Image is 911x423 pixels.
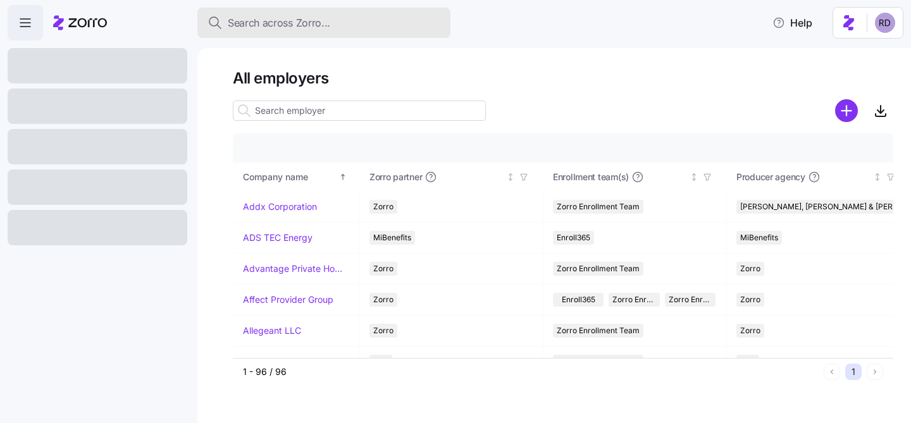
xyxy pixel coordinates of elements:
th: Enrollment team(s)Not sorted [543,162,726,192]
span: Enroll365 [562,293,595,307]
span: AJG [740,355,755,369]
a: Advantage Private Home Care [243,262,349,275]
span: Search across Zorro... [228,15,330,31]
span: Zorro Enrollment Team [557,200,640,214]
span: MiBenefits [740,231,778,245]
span: Zorro Enrollment Team [612,293,655,307]
a: Always On Call Answering Service [243,355,349,368]
span: Zorro [740,262,760,276]
span: MiBenefits [373,231,411,245]
span: Zorro Enrollment Team [557,324,640,338]
th: Producer agencyNot sorted [726,162,910,192]
span: Zorro Enrollment Team [557,355,640,369]
button: Next page [867,364,883,380]
a: Affect Provider Group [243,293,333,306]
div: Not sorted [506,173,515,181]
button: Search across Zorro... [197,8,450,38]
img: 6d862e07fa9c5eedf81a4422c42283ac [875,13,895,33]
span: AJG [373,355,388,369]
div: Not sorted [873,173,882,181]
span: Enrollment team(s) [553,171,629,183]
span: Zorro [373,262,394,276]
a: Addx Corporation [243,200,317,213]
th: Zorro partnerNot sorted [359,162,543,192]
span: Zorro [373,324,394,338]
button: Help [762,10,822,35]
input: Search employer [233,101,486,121]
span: Zorro partner [369,171,422,183]
span: Zorro [373,293,394,307]
th: Company nameSorted ascending [233,162,359,192]
span: Zorro Enrollment Team [557,262,640,276]
span: Zorro [740,293,760,307]
span: Producer agency [736,171,805,183]
span: Enroll365 [557,231,590,245]
h1: All employers [233,68,893,88]
a: ADS TEC Energy [243,231,313,244]
div: Company name [243,170,337,184]
span: Zorro [740,324,760,338]
span: Zorro Enrollment Experts [669,293,712,307]
span: Help [772,15,812,30]
button: Previous page [824,364,840,380]
a: Allegeant LLC [243,324,301,337]
button: 1 [845,364,862,380]
span: Zorro [373,200,394,214]
div: Not sorted [690,173,698,181]
svg: add icon [835,99,858,122]
div: 1 - 96 / 96 [243,365,819,378]
div: Sorted ascending [338,173,347,181]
